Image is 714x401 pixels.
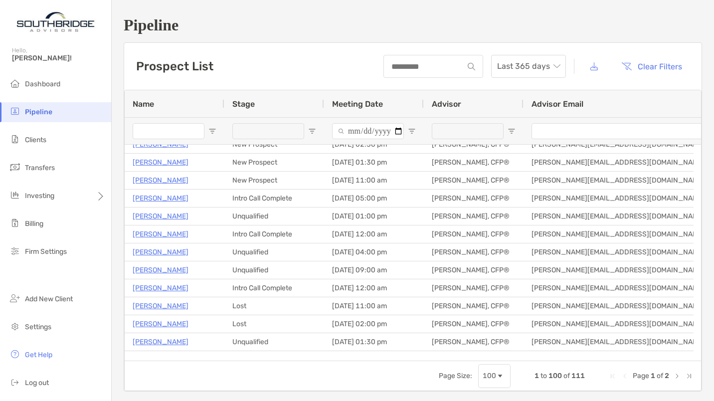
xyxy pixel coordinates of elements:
div: [PERSON_NAME], CFP® [424,261,524,279]
div: [PERSON_NAME], CFP® [424,207,524,225]
div: [DATE] 12:00 am [324,279,424,297]
a: [PERSON_NAME] [133,174,188,187]
div: Previous Page [621,372,629,380]
div: [DATE] 09:00 am [324,261,424,279]
div: [DATE] 01:30 pm [324,154,424,171]
span: 111 [571,372,585,380]
div: Unqualified [224,243,324,261]
p: [PERSON_NAME] [133,192,188,204]
span: of [657,372,663,380]
img: settings icon [9,320,21,332]
div: [DATE] 01:00 pm [324,207,424,225]
div: [PERSON_NAME], CFP® [424,243,524,261]
div: [PERSON_NAME], CFP® [424,279,524,297]
span: Clients [25,136,46,144]
span: Investing [25,192,54,200]
img: input icon [468,63,475,70]
div: [DATE] 11:00 am [324,297,424,315]
span: Last 365 days [497,55,560,77]
span: [PERSON_NAME]! [12,54,105,62]
div: Lost [224,315,324,333]
div: Intro Call Complete [224,190,324,207]
div: Last Page [685,372,693,380]
div: New Prospect [224,154,324,171]
h3: Prospect List [136,59,213,73]
div: First Page [609,372,617,380]
a: [PERSON_NAME] [133,336,188,348]
div: [PERSON_NAME], CFP® [424,190,524,207]
div: [DATE] 04:00 pm [324,243,424,261]
a: [PERSON_NAME] [133,138,188,151]
div: [DATE] 02:00 pm [324,315,424,333]
input: Meeting Date Filter Input [332,123,404,139]
span: Name [133,99,154,109]
span: Advisor Email [532,99,583,109]
span: to [540,372,547,380]
div: Unqualified [224,261,324,279]
div: [PERSON_NAME], CFP® [424,333,524,351]
div: [PERSON_NAME], CFP® [424,297,524,315]
div: Page Size [478,364,511,388]
div: [PERSON_NAME], CFP® [424,225,524,243]
span: Pipeline [25,108,52,116]
span: Settings [25,323,51,331]
img: dashboard icon [9,77,21,89]
div: [DATE] 05:00 pm [324,190,424,207]
span: Meeting Date [332,99,383,109]
div: [DATE] 02:30 pm [324,136,424,153]
input: Name Filter Input [133,123,204,139]
img: pipeline icon [9,105,21,117]
span: Get Help [25,351,52,359]
span: Billing [25,219,43,228]
span: 1 [651,372,655,380]
a: [PERSON_NAME] [133,282,188,294]
img: clients icon [9,133,21,145]
img: logout icon [9,376,21,388]
button: Open Filter Menu [208,127,216,135]
span: Firm Settings [25,247,67,256]
span: 2 [665,372,669,380]
a: [PERSON_NAME] [133,264,188,276]
button: Open Filter Menu [408,127,416,135]
div: New Prospect [224,172,324,189]
img: Zoe Logo [12,4,99,40]
p: [PERSON_NAME] [133,300,188,312]
div: Page Size: [439,372,472,380]
div: Intro Call Complete [224,279,324,297]
a: [PERSON_NAME] [133,156,188,169]
button: Open Filter Menu [308,127,316,135]
a: [PERSON_NAME] [133,318,188,330]
div: [PERSON_NAME], CFP® [424,315,524,333]
div: Unqualified [224,333,324,351]
button: Clear Filters [614,55,690,77]
img: transfers icon [9,161,21,173]
div: [PERSON_NAME], CFP® [424,136,524,153]
span: Log out [25,379,49,387]
div: Intro Call Complete [224,225,324,243]
img: billing icon [9,217,21,229]
div: Lost [224,297,324,315]
img: add_new_client icon [9,292,21,304]
button: Open Filter Menu [508,127,516,135]
span: of [563,372,570,380]
div: [PERSON_NAME], CFP® [424,172,524,189]
div: [DATE] 01:30 pm [324,333,424,351]
span: Stage [232,99,255,109]
span: Page [633,372,649,380]
img: investing icon [9,189,21,201]
span: 100 [548,372,562,380]
div: Intro Call Complete [224,351,324,369]
div: [PERSON_NAME], CFP® [424,154,524,171]
a: [PERSON_NAME] [133,246,188,258]
span: 1 [535,372,539,380]
div: [DATE] 12:00 am [324,351,424,369]
a: [PERSON_NAME] [133,228,188,240]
